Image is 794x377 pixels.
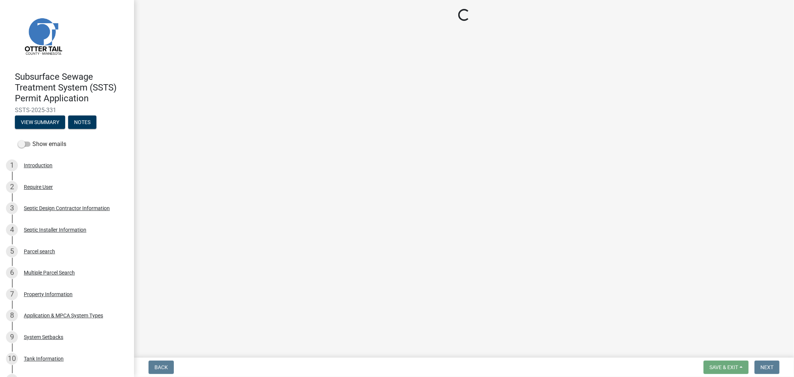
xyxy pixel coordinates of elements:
[15,72,128,104] h4: Subsurface Sewage Treatment System (SSTS) Permit Application
[6,224,18,236] div: 4
[24,270,75,275] div: Multiple Parcel Search
[68,115,96,129] button: Notes
[6,202,18,214] div: 3
[6,353,18,365] div: 10
[6,310,18,321] div: 8
[6,267,18,279] div: 6
[24,249,55,254] div: Parcel search
[149,361,174,374] button: Back
[68,120,96,126] wm-modal-confirm: Notes
[6,159,18,171] div: 1
[24,313,103,318] div: Application & MPCA System Types
[15,8,71,64] img: Otter Tail County, Minnesota
[760,364,774,370] span: Next
[704,361,749,374] button: Save & Exit
[6,245,18,257] div: 5
[24,206,110,211] div: Septic Design Contractor Information
[24,184,53,190] div: Require User
[6,331,18,343] div: 9
[15,120,65,126] wm-modal-confirm: Summary
[710,364,738,370] span: Save & Exit
[6,288,18,300] div: 7
[24,163,52,168] div: Introduction
[755,361,779,374] button: Next
[24,292,73,297] div: Property Information
[15,107,119,114] span: SSTS-2025-331
[24,335,63,340] div: System Setbacks
[18,140,66,149] label: Show emails
[15,115,65,129] button: View Summary
[6,181,18,193] div: 2
[24,356,64,361] div: Tank Information
[24,227,86,232] div: Septic Installer Information
[154,364,168,370] span: Back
